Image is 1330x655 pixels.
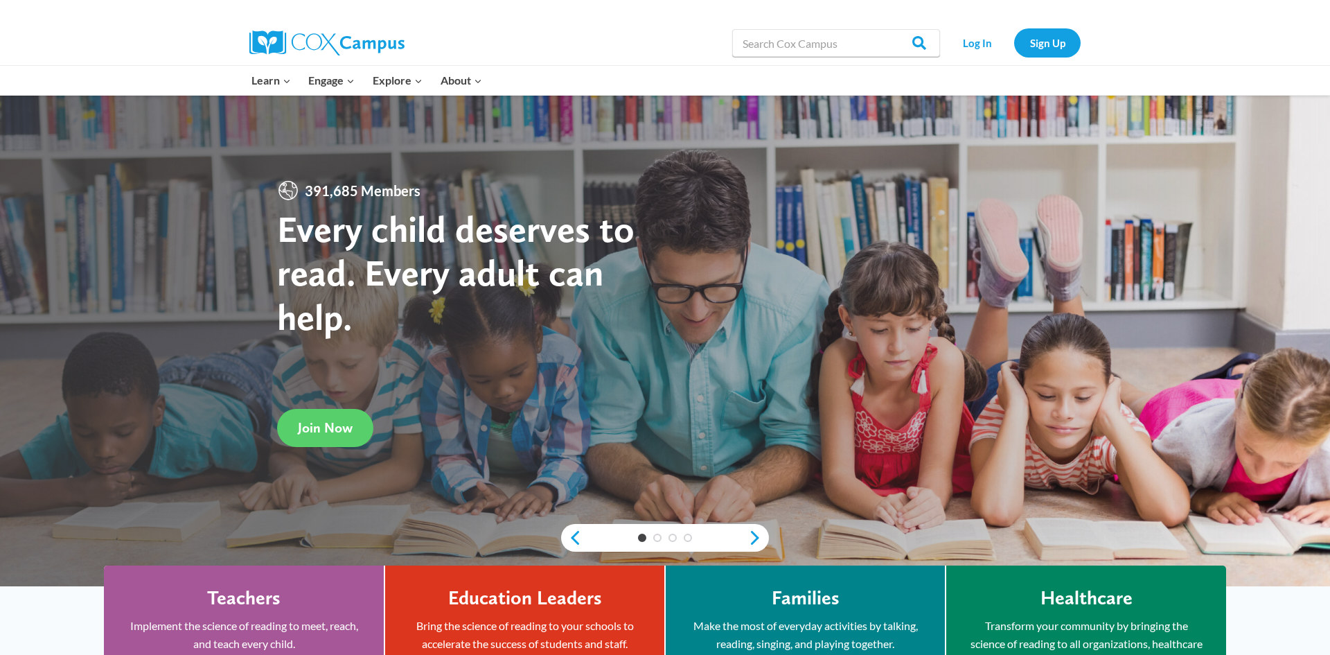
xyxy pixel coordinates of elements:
[406,617,644,652] p: Bring the science of reading to your schools to accelerate the success of students and staff.
[298,419,353,436] span: Join Now
[1040,586,1133,610] h4: Healthcare
[251,71,291,89] span: Learn
[441,71,482,89] span: About
[638,534,646,542] a: 1
[732,29,940,57] input: Search Cox Campus
[748,530,769,546] a: next
[299,180,426,202] span: 391,685 Members
[653,534,662,542] a: 2
[947,28,1081,57] nav: Secondary Navigation
[561,524,769,552] div: content slider buttons
[947,28,1007,57] a: Log In
[686,617,924,652] p: Make the most of everyday activities by talking, reading, singing, and playing together.
[668,534,677,542] a: 3
[308,71,355,89] span: Engage
[125,617,363,652] p: Implement the science of reading to meet, reach, and teach every child.
[772,586,840,610] h4: Families
[277,207,635,339] strong: Every child deserves to read. Every adult can help.
[561,530,582,546] a: previous
[684,534,692,542] a: 4
[373,71,423,89] span: Explore
[207,586,281,610] h4: Teachers
[249,30,405,55] img: Cox Campus
[277,409,373,447] a: Join Now
[1014,28,1081,57] a: Sign Up
[242,66,490,95] nav: Primary Navigation
[448,586,602,610] h4: Education Leaders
